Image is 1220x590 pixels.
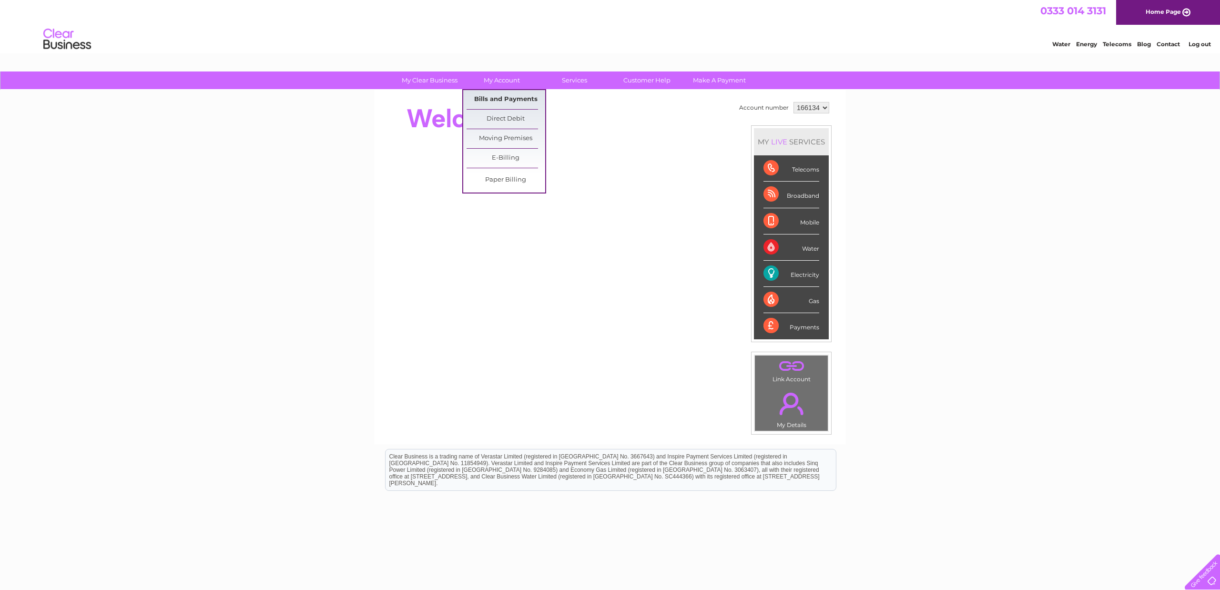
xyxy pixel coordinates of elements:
a: Direct Debit [467,110,545,129]
a: My Clear Business [390,71,469,89]
a: Energy [1076,41,1097,48]
a: Bills and Payments [467,90,545,109]
img: logo.png [43,25,91,54]
a: Moving Premises [467,129,545,148]
div: MY SERVICES [754,128,829,155]
a: Log out [1189,41,1211,48]
a: E-Billing [467,149,545,168]
div: LIVE [769,137,789,146]
a: Blog [1137,41,1151,48]
a: Paper Billing [467,171,545,190]
div: Gas [763,287,819,313]
td: My Details [754,385,828,431]
a: Make A Payment [680,71,759,89]
div: Clear Business is a trading name of Verastar Limited (registered in [GEOGRAPHIC_DATA] No. 3667643... [386,5,836,46]
td: Account number [737,100,791,116]
a: Contact [1157,41,1180,48]
td: Link Account [754,355,828,385]
div: Payments [763,313,819,339]
div: Broadband [763,182,819,208]
a: My Account [463,71,541,89]
div: Electricity [763,261,819,287]
a: . [757,387,825,420]
div: Water [763,234,819,261]
a: 0333 014 3131 [1040,5,1106,17]
a: . [757,358,825,375]
div: Mobile [763,208,819,234]
a: Customer Help [608,71,686,89]
div: Telecoms [763,155,819,182]
a: Telecoms [1103,41,1131,48]
a: Water [1052,41,1070,48]
a: Services [535,71,614,89]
